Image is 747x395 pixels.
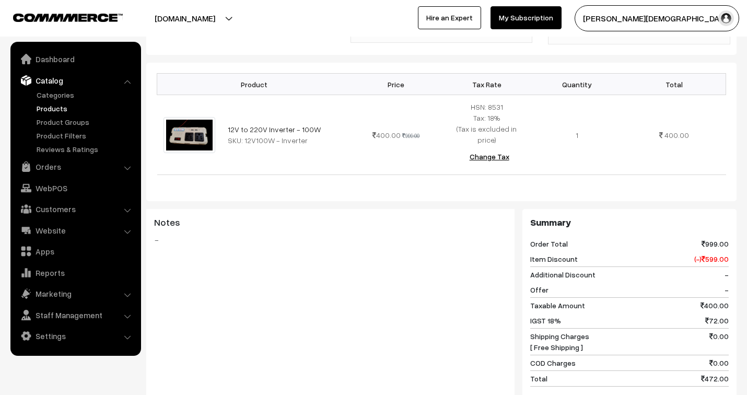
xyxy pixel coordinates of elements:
span: - [725,284,729,295]
span: IGST 18% [530,315,561,326]
span: Taxable Amount [530,300,585,311]
blockquote: - [154,234,507,246]
a: Categories [34,89,137,100]
a: Product Filters [34,130,137,141]
th: Price [351,74,441,95]
a: Hire an Expert [418,6,481,29]
a: Reports [13,263,137,282]
a: Marketing [13,284,137,303]
span: 400.00 [372,131,401,140]
a: COMMMERCE [13,10,104,23]
span: Shipping Charges [ Free Shipping ] [530,331,589,353]
span: 472.00 [701,373,729,384]
button: [PERSON_NAME][DEMOGRAPHIC_DATA] [575,5,739,31]
a: Staff Management [13,306,137,324]
span: - [725,269,729,280]
span: HSN: 8531 Tax: 18% (Tax is excluded in price) [457,102,517,144]
button: Change Tax [461,145,518,168]
img: COMMMERCE [13,14,123,21]
span: Order Total [530,238,568,249]
a: My Subscription [491,6,562,29]
a: Catalog [13,71,137,90]
span: 0.00 [709,331,729,353]
a: Orders [13,157,137,176]
span: 1 [576,131,578,140]
a: Apps [13,242,137,261]
span: Item Discount [530,253,578,264]
a: 12V to 220V Inverter - 100W [228,125,321,134]
div: SKU: 12V100W - Inverter [228,135,345,146]
span: Additional Discount [530,269,596,280]
a: Customers [13,200,137,218]
span: Offer [530,284,548,295]
button: [DOMAIN_NAME] [118,5,252,31]
th: Product [157,74,351,95]
th: Quantity [532,74,622,95]
a: Settings [13,327,137,345]
a: Website [13,221,137,240]
img: 12V DC inverter.jpeg [164,117,216,154]
h3: Notes [154,217,507,228]
a: Product Groups [34,117,137,127]
span: COD Charges [530,357,576,368]
h3: Summary [530,217,729,228]
span: Total [530,373,547,384]
img: user [718,10,734,26]
a: Products [34,103,137,114]
a: Reviews & Ratings [34,144,137,155]
a: WebPOS [13,179,137,197]
span: 72.00 [705,315,729,326]
strike: 999.00 [402,132,419,139]
th: Total [623,74,726,95]
span: 400.00 [701,300,729,311]
span: (-) 599.00 [694,253,729,264]
a: Dashboard [13,50,137,68]
span: 999.00 [702,238,729,249]
span: 0.00 [709,357,729,368]
span: 400.00 [664,131,689,140]
th: Tax Rate [441,74,532,95]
